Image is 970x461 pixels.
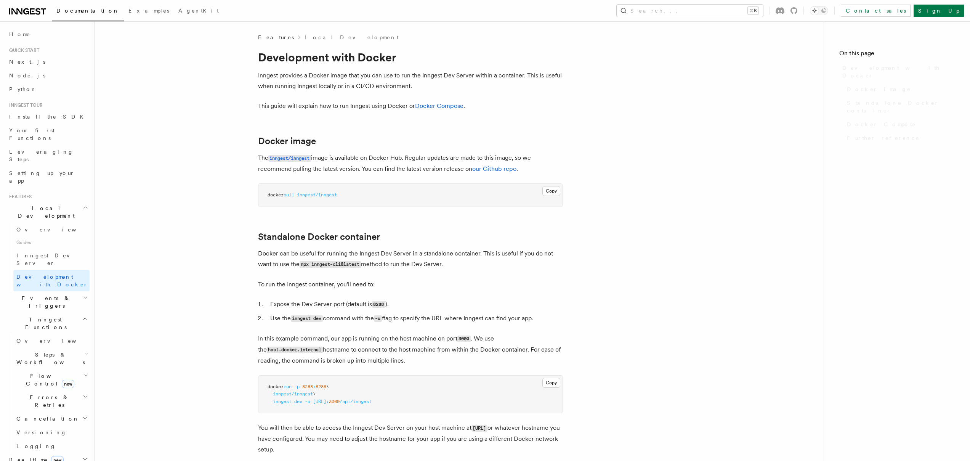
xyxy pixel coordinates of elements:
span: -u [305,399,310,404]
button: Cancellation [13,412,90,426]
a: Docker image [258,136,316,146]
code: 8288 [372,301,385,308]
button: Toggle dark mode [810,6,828,15]
span: Local Development [6,204,83,220]
span: [URL]: [313,399,329,404]
a: Examples [124,2,174,21]
span: inngest [273,399,292,404]
li: Expose the Dev Server port (default is ). [268,299,563,310]
span: new [62,380,74,388]
span: Quick start [6,47,39,53]
p: Docker can be useful for running the Inngest Dev Server in a standalone container. This is useful... [258,248,563,270]
a: Overview [13,334,90,348]
a: our Github repo [472,165,516,172]
button: Local Development [6,201,90,223]
span: Logging [16,443,56,449]
span: Node.js [9,72,45,79]
span: Overview [16,338,95,344]
button: Search...⌘K [617,5,763,17]
span: Features [6,194,32,200]
span: /api/inngest [340,399,372,404]
a: Logging [13,439,90,453]
span: pull [284,192,294,198]
a: Development with Docker [839,61,955,82]
span: -p [294,384,300,389]
span: docker [268,192,284,198]
a: Setting up your app [6,166,90,188]
span: Docker Compose [847,120,916,128]
span: Your first Functions [9,127,55,141]
span: AgentKit [178,8,219,14]
span: 8288 [302,384,313,389]
a: Leveraging Steps [6,145,90,166]
p: Inngest provides a Docker image that you can use to run the Inngest Dev Server within a container... [258,70,563,92]
a: Docker Compose [844,117,955,131]
span: Cancellation [13,415,79,422]
span: Steps & Workflows [13,351,85,366]
span: Python [9,86,37,92]
button: Copy [542,378,560,388]
span: Versioning [16,429,67,435]
span: Overview [16,226,95,233]
p: You will then be able to access the Inngest Dev Server on your host machine at or whatever hostna... [258,422,563,455]
span: Further reference [847,134,920,142]
button: Events & Triggers [6,291,90,313]
span: : [313,384,316,389]
a: Docker Compose [415,102,463,109]
a: Contact sales [841,5,911,17]
span: Home [9,31,30,38]
p: This guide will explain how to run Inngest using Docker or . [258,101,563,111]
a: Sign Up [914,5,964,17]
a: Overview [13,223,90,236]
h4: On this page [839,49,955,61]
a: Docker image [844,82,955,96]
span: Docker image [847,85,911,93]
kbd: ⌘K [748,7,758,14]
a: Further reference [844,131,955,145]
p: The image is available on Docker Hub. Regular updates are made to this image, so we recommend pul... [258,153,563,174]
code: 3000 [457,336,471,342]
span: \ [313,391,316,397]
span: Development with Docker [842,64,955,79]
a: Python [6,82,90,96]
a: Node.js [6,69,90,82]
a: Documentation [52,2,124,21]
div: Inngest Functions [6,334,90,453]
p: In this example command, our app is running on the host machine on port . We use the hostname to ... [258,333,563,366]
span: 8288 [316,384,326,389]
span: Features [258,34,294,41]
h1: Development with Docker [258,50,563,64]
span: Inngest Dev Server [16,252,82,266]
a: Install the SDK [6,110,90,124]
span: dev [294,399,302,404]
a: AgentKit [174,2,223,21]
span: Flow Control [13,372,84,387]
a: Inngest Dev Server [13,249,90,270]
p: To run the Inngest container, you'll need to: [258,279,563,290]
span: Inngest Functions [6,316,82,331]
span: Setting up your app [9,170,75,184]
span: Standalone Docker container [847,99,955,114]
span: Examples [128,8,169,14]
a: Home [6,27,90,41]
code: [URL] [471,425,487,432]
span: inngest/inngest [297,192,337,198]
span: Next.js [9,59,45,65]
span: Development with Docker [16,274,88,288]
code: host.docker.internal [267,347,323,353]
a: Your first Functions [6,124,90,145]
a: Standalone Docker container [844,96,955,117]
code: inngest/inngest [268,155,311,162]
span: Documentation [56,8,119,14]
span: Guides [13,236,90,249]
span: run [284,384,292,389]
span: Events & Triggers [6,294,83,310]
div: Local Development [6,223,90,291]
span: docker [268,384,284,389]
a: Next.js [6,55,90,69]
code: -u [374,315,382,322]
span: Inngest tour [6,102,43,108]
span: \ [326,384,329,389]
a: Local Development [305,34,399,41]
span: Install the SDK [9,114,88,120]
